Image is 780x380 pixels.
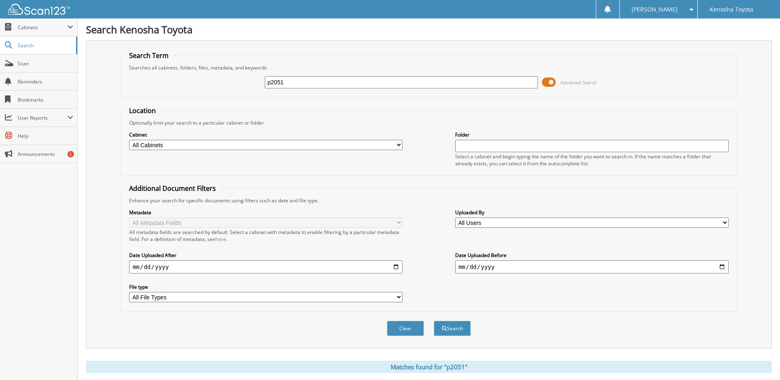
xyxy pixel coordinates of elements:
[455,252,729,259] label: Date Uploaded Before
[387,321,424,336] button: Clear
[18,42,72,49] span: Search
[455,131,729,138] label: Folder
[18,132,73,139] span: Help
[125,51,173,60] legend: Search Term
[455,260,729,273] input: end
[86,23,772,36] h1: Search Kenosha Toyota
[125,106,160,115] legend: Location
[455,209,729,216] label: Uploaded By
[18,96,73,103] span: Bookmarks
[215,236,226,243] a: here
[434,321,471,336] button: Search
[455,153,729,167] div: Select a cabinet and begin typing the name of the folder you want to search in. If the name match...
[125,119,732,126] div: Optionally limit your search to a particular cabinet or folder
[129,252,403,259] label: Date Uploaded After
[129,283,403,290] label: File type
[710,7,753,12] span: Kenosha Toyota
[18,151,73,158] span: Announcements
[125,64,732,71] div: Searches all cabinets, folders, files, metadata, and keywords
[18,114,67,121] span: User Reports
[8,4,70,15] img: scan123-logo-white.svg
[560,79,597,86] span: Advanced Search
[18,24,67,31] span: Cabinets
[67,151,74,158] div: 1
[129,209,403,216] label: Metadata
[632,7,678,12] span: [PERSON_NAME]
[86,361,772,373] div: Matches found for "p2051"
[18,78,73,85] span: Reminders
[129,260,403,273] input: start
[129,229,403,243] div: All metadata fields are searched by default. Select a cabinet with metadata to enable filtering b...
[18,60,73,67] span: Scan
[125,184,220,193] legend: Additional Document Filters
[125,197,732,204] div: Enhance your search for specific documents using filters such as date and file type.
[129,131,403,138] label: Cabinet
